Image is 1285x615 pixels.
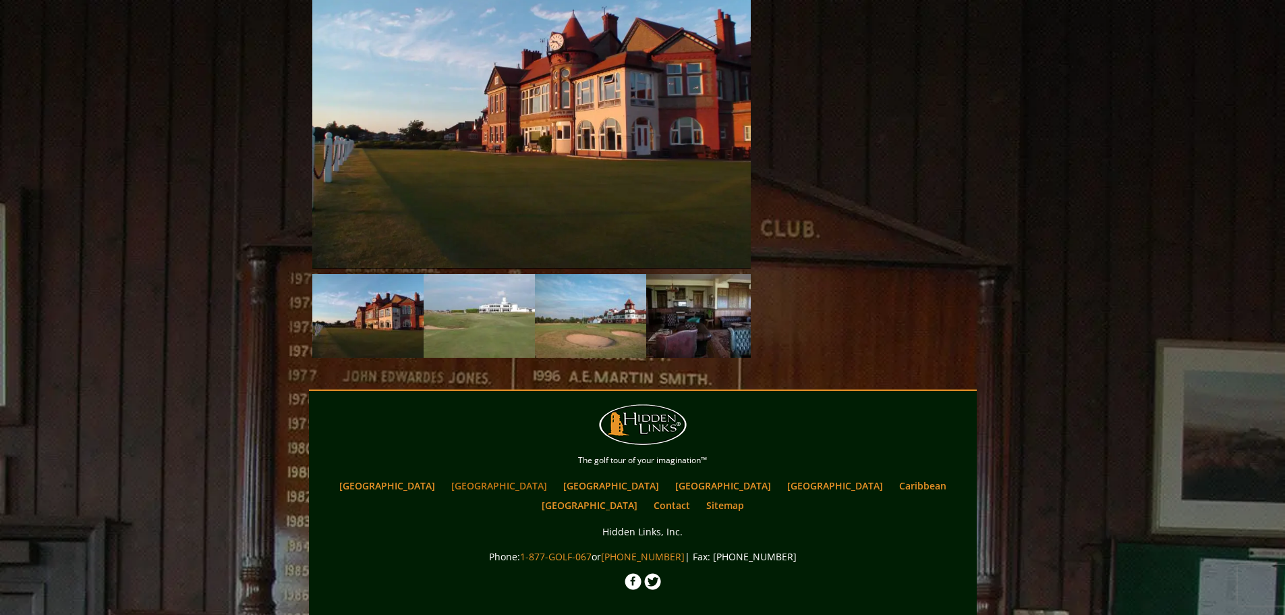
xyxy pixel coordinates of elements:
a: Caribbean [892,476,953,496]
a: [GEOGRAPHIC_DATA] [445,476,554,496]
a: [GEOGRAPHIC_DATA] [556,476,666,496]
a: Contact [647,496,697,515]
a: Sitemap [699,496,751,515]
p: The golf tour of your imagination™ [312,453,973,468]
a: [GEOGRAPHIC_DATA] [780,476,890,496]
a: [GEOGRAPHIC_DATA] [535,496,644,515]
p: Phone: or | Fax: [PHONE_NUMBER] [312,548,973,565]
img: Twitter [644,573,661,590]
img: Facebook [625,573,641,590]
a: 1-877-GOLF-067 [520,550,592,563]
p: Hidden Links, Inc. [312,523,973,540]
a: [GEOGRAPHIC_DATA] [668,476,778,496]
a: [PHONE_NUMBER] [601,550,685,563]
a: [GEOGRAPHIC_DATA] [333,476,442,496]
